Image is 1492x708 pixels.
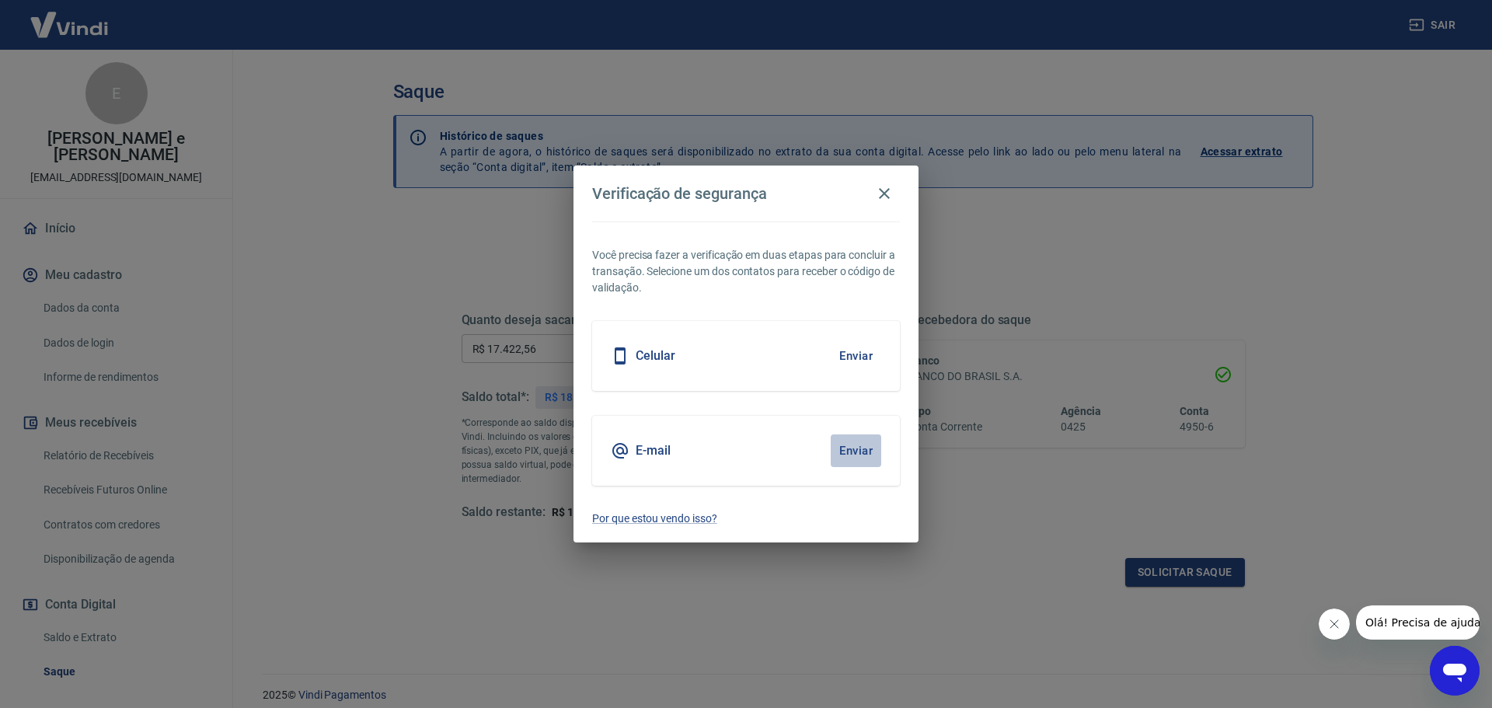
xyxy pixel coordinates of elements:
[636,348,675,364] h5: Celular
[592,511,900,527] a: Por que estou vendo isso?
[592,247,900,296] p: Você precisa fazer a verificação em duas etapas para concluir a transação. Selecione um dos conta...
[592,184,767,203] h4: Verificação de segurança
[9,11,131,23] span: Olá! Precisa de ajuda?
[831,340,881,372] button: Enviar
[636,443,671,459] h5: E-mail
[1430,646,1480,696] iframe: Botão para abrir a janela de mensagens
[1356,605,1480,640] iframe: Mensagem da empresa
[1319,609,1350,640] iframe: Fechar mensagem
[831,434,881,467] button: Enviar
